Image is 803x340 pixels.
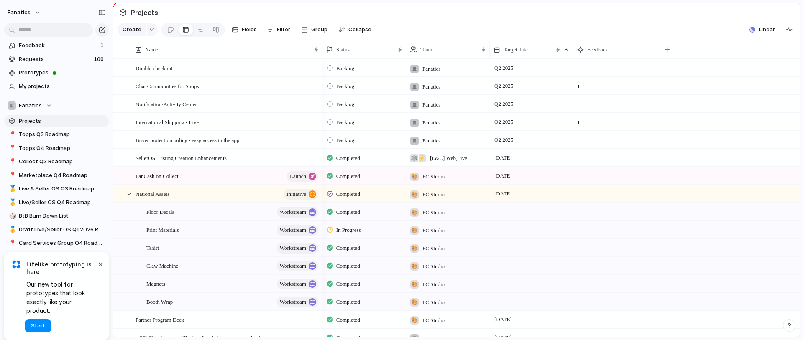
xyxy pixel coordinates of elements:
span: Q2 2025 [492,99,515,109]
span: SellerOS: Listing Creation Enhancements [136,153,227,162]
span: Fanatics [422,83,440,91]
span: FC Studio [422,262,445,271]
div: 📍 [9,143,15,153]
span: Q2 2025 [492,117,515,127]
div: 🎨 [410,280,419,289]
span: Our new tool for prototypes that look exactly like your product. [26,280,96,315]
a: 🎲BtB Burn Down List [4,210,109,222]
span: workstream [280,242,306,254]
div: 📍Topps Q3 Roadmap [4,128,109,141]
span: National Assets [136,189,169,198]
span: Fanatics [422,119,440,127]
span: BtB Burn Down List [19,212,106,220]
span: My projects [19,82,106,91]
span: Fanatics [422,101,440,109]
div: 🎨 [410,190,419,199]
button: initiative [284,189,318,200]
span: Linear [759,25,775,34]
span: Name [145,46,158,54]
span: fanatics [8,8,31,17]
button: workstream [277,225,318,236]
span: In Progress [336,226,361,234]
span: [L&C] Web , Live [430,154,467,162]
span: launch [290,170,306,182]
span: Fields [242,25,257,34]
span: initiative [286,188,306,200]
button: Filter [263,23,294,36]
span: Target date [504,46,528,54]
span: Topps Q3 Roadmap [19,130,106,139]
span: 1 [574,78,583,91]
span: Completed [336,262,360,270]
div: 📍 [9,157,15,167]
div: 🥇 [9,184,15,194]
button: launch [287,171,318,182]
span: workstream [280,260,306,272]
div: ⚡ [417,154,426,162]
button: Fields [228,23,260,36]
span: Collect Q3 Roadmap [19,157,106,166]
a: My projects [4,80,109,93]
span: workstream [280,278,306,290]
span: Backlog [336,100,354,109]
span: International Shipping - Live [136,117,199,127]
span: [DATE] [492,171,514,181]
span: Notification/Activity Center [136,99,197,109]
button: Dismiss [95,259,105,269]
button: Start [25,319,51,332]
div: 🥇 [9,225,15,234]
span: Card Services Group Q4 Roadmap [19,239,106,247]
span: Chat Communities for Shops [136,81,199,91]
a: 🥇Draft Live/Seller OS Q1 2026 Roadmap [4,223,109,236]
button: Create [118,23,146,36]
a: 📍Collect Q3 Roadmap [4,155,109,168]
button: 📍 [8,239,16,247]
span: Q2 2025 [492,81,515,91]
span: Print Materials [146,225,179,234]
span: 1 [574,114,583,127]
span: Live/Seller OS Q4 Roadmap [19,198,106,207]
div: 🎨 [410,316,419,325]
button: Group [297,23,332,36]
span: Fanatics [422,137,440,145]
button: workstream [277,279,318,289]
span: FC Studio [422,280,445,289]
span: Draft Live/Seller OS Q1 2026 Roadmap [19,226,106,234]
div: 🎨 [410,298,419,307]
a: Requests100 [4,53,109,66]
div: 🥇Live & Seller OS Q3 Roadmap [4,183,109,195]
span: Floor Decals [146,207,174,216]
span: Prototypes [19,69,106,77]
span: Filter [277,25,290,34]
a: Projects [4,115,109,127]
span: 100 [94,55,105,63]
a: 📍IR Roadmap [4,251,109,263]
div: 🎲 [9,211,15,221]
button: Linear [746,23,778,36]
span: Live & Seller OS Q3 Roadmap [19,185,106,193]
a: Feedback1 [4,39,109,52]
span: Completed [336,154,360,162]
span: Team [420,46,432,54]
div: 📍Marketplace Q4 Roadmap [4,169,109,182]
span: Q2 2025 [492,63,515,73]
button: 🥇 [8,185,16,193]
a: 📍Topps Q4 Roadmap [4,142,109,155]
span: FC Studio [422,298,445,307]
span: Q2 2025 [492,135,515,145]
span: Partner Program Deck [136,315,184,324]
div: 🥇 [9,198,15,207]
span: Completed [336,190,360,198]
span: Feedback [19,41,98,50]
button: fanatics [4,6,45,19]
span: [DATE] [492,153,514,163]
span: Completed [336,298,360,306]
span: Backlog [336,118,354,127]
span: FC Studio [422,208,445,217]
span: Marketplace Q4 Roadmap [19,171,106,180]
span: Fanatics [19,101,42,110]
